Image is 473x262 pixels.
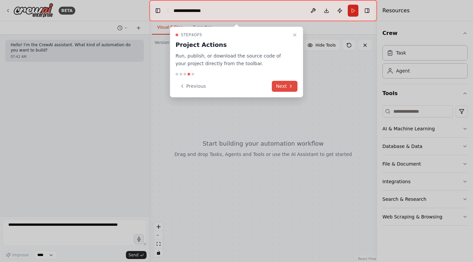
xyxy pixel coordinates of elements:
button: Hide left sidebar [153,6,163,15]
h3: Project Actions [176,40,289,50]
span: Step 4 of 5 [181,32,202,38]
button: Next [272,81,297,92]
button: Previous [176,81,210,92]
button: Close walkthrough [291,31,299,39]
p: Run, publish, or download the source code of your project directly from the toolbar. [176,52,289,67]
